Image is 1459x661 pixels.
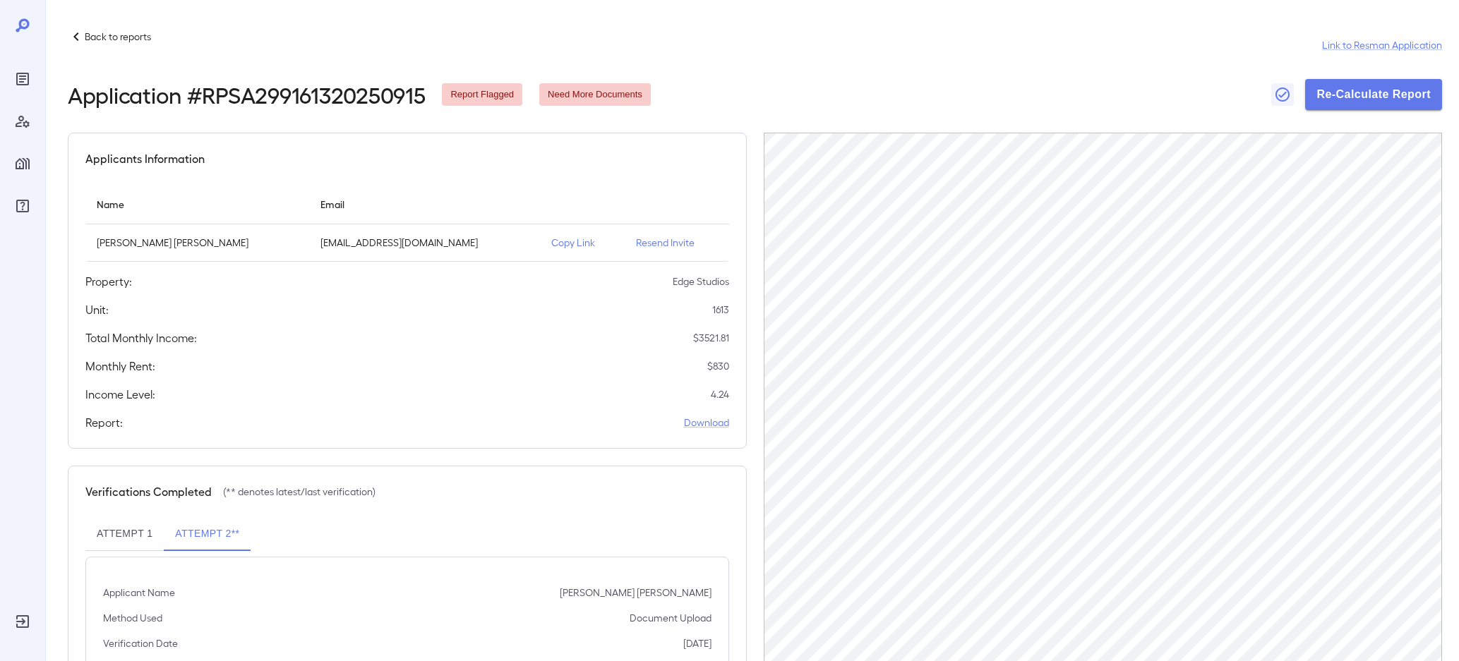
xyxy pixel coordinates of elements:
th: Name [85,184,309,224]
div: FAQ [11,195,34,217]
p: Back to reports [85,30,151,44]
p: $ 3521.81 [693,331,729,345]
a: Download [684,416,729,430]
button: Close Report [1271,83,1294,106]
p: Applicant Name [103,586,175,600]
p: 1613 [712,303,729,317]
p: [EMAIL_ADDRESS][DOMAIN_NAME] [320,236,529,250]
button: Attempt 1 [85,517,164,551]
h5: Unit: [85,301,109,318]
h5: Property: [85,273,132,290]
div: Log Out [11,610,34,633]
h5: Applicants Information [85,150,205,167]
div: Manage Properties [11,152,34,175]
p: $ 830 [707,359,729,373]
p: Resend Invite [636,236,717,250]
p: Document Upload [630,611,712,625]
div: Manage Users [11,110,34,133]
table: simple table [85,184,729,262]
p: [PERSON_NAME] [PERSON_NAME] [560,586,712,600]
p: Verification Date [103,636,178,650]
h5: Total Monthly Income: [85,329,197,346]
th: Email [309,184,540,224]
h5: Verifications Completed [85,483,212,500]
p: Edge Studios [673,274,729,289]
button: Attempt 2** [164,517,251,551]
a: Link to Resman Application [1322,38,1442,52]
h2: Application # RPSA299161320250915 [68,82,425,107]
p: Copy Link [551,236,614,250]
p: Method Used [103,611,162,625]
p: [PERSON_NAME] [PERSON_NAME] [97,236,298,250]
p: [DATE] [683,636,712,650]
p: (** denotes latest/last verification) [223,485,376,499]
span: Need More Documents [539,88,651,102]
div: Reports [11,68,34,90]
h5: Report: [85,414,123,431]
h5: Income Level: [85,386,155,403]
p: 4.24 [711,387,729,401]
button: Re-Calculate Report [1305,79,1442,110]
span: Report Flagged [442,88,522,102]
h5: Monthly Rent: [85,358,155,375]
